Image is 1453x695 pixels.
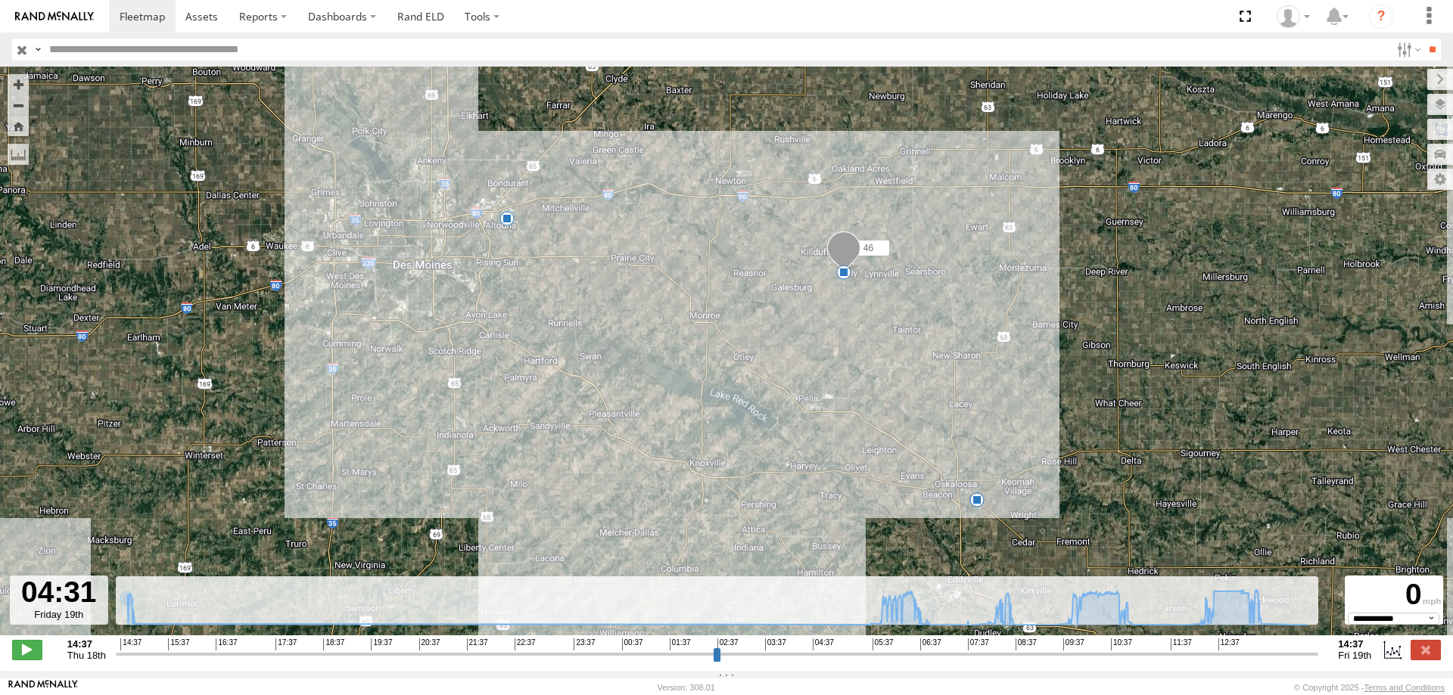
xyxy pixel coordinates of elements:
[8,95,29,116] button: Zoom out
[1294,683,1445,692] div: © Copyright 2025 -
[968,638,989,650] span: 07:37
[275,638,297,650] span: 17:37
[1338,650,1371,661] span: Fri 19th Sep 2025
[717,638,739,650] span: 02:37
[1347,578,1441,613] div: 0
[1271,5,1315,28] div: Chase Tanke
[1364,683,1445,692] a: Terms and Conditions
[67,650,106,661] span: Thu 18th Sep 2025
[765,638,786,650] span: 03:37
[32,39,44,61] label: Search Query
[515,638,536,650] span: 22:37
[8,144,29,165] label: Measure
[1391,39,1423,61] label: Search Filter Options
[8,116,29,136] button: Zoom Home
[574,638,595,650] span: 23:37
[8,680,78,695] a: Visit our Website
[1218,638,1240,650] span: 12:37
[168,638,189,650] span: 15:37
[371,638,392,650] span: 19:37
[813,638,834,650] span: 04:37
[670,638,691,650] span: 01:37
[1063,638,1084,650] span: 09:37
[1111,638,1132,650] span: 10:37
[658,683,715,692] div: Version: 308.01
[8,74,29,95] button: Zoom in
[1171,638,1192,650] span: 11:37
[15,11,94,22] img: rand-logo.svg
[120,638,142,650] span: 14:37
[12,640,42,659] label: Play/Stop
[622,638,643,650] span: 00:37
[67,638,106,650] strong: 14:37
[1338,638,1371,650] strong: 14:37
[1369,5,1393,29] i: ?
[1411,640,1441,659] label: Close
[873,638,894,650] span: 05:37
[216,638,237,650] span: 16:37
[323,638,344,650] span: 18:37
[467,638,488,650] span: 21:37
[1427,169,1453,190] label: Map Settings
[1016,638,1037,650] span: 08:37
[920,638,941,650] span: 06:37
[863,243,873,253] span: 46
[419,638,440,650] span: 20:37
